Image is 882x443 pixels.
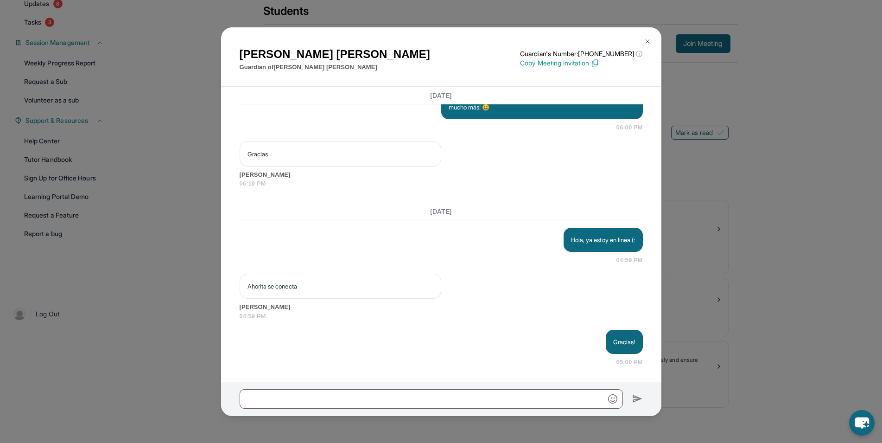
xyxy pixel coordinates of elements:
button: chat-button [849,410,875,436]
p: Ahorita se conecta [247,282,433,291]
span: 04:59 PM [616,256,643,265]
img: Copy Icon [591,59,599,67]
p: Gracias [247,149,433,159]
img: Emoji [608,394,617,404]
h3: [DATE] [240,207,643,216]
p: Gracias! [613,337,635,347]
span: [PERSON_NAME] [240,302,643,312]
h1: [PERSON_NAME] [PERSON_NAME] [240,46,430,63]
span: ⓘ [636,49,642,58]
p: Guardian of [PERSON_NAME] [PERSON_NAME] [240,63,430,72]
span: 06:10 PM [240,179,643,188]
p: Guardian's Number: [PHONE_NUMBER] [520,49,642,58]
span: 06:00 PM [616,123,643,132]
h3: [DATE] [240,90,643,100]
img: Close Icon [644,38,651,45]
span: 05:00 PM [616,358,643,367]
span: 04:59 PM [240,312,643,321]
p: Hola, ya estoy en linea (: [571,235,635,244]
p: Copy Meeting Invitation [520,58,642,68]
span: [PERSON_NAME] [240,170,643,180]
img: Send icon [632,393,643,404]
